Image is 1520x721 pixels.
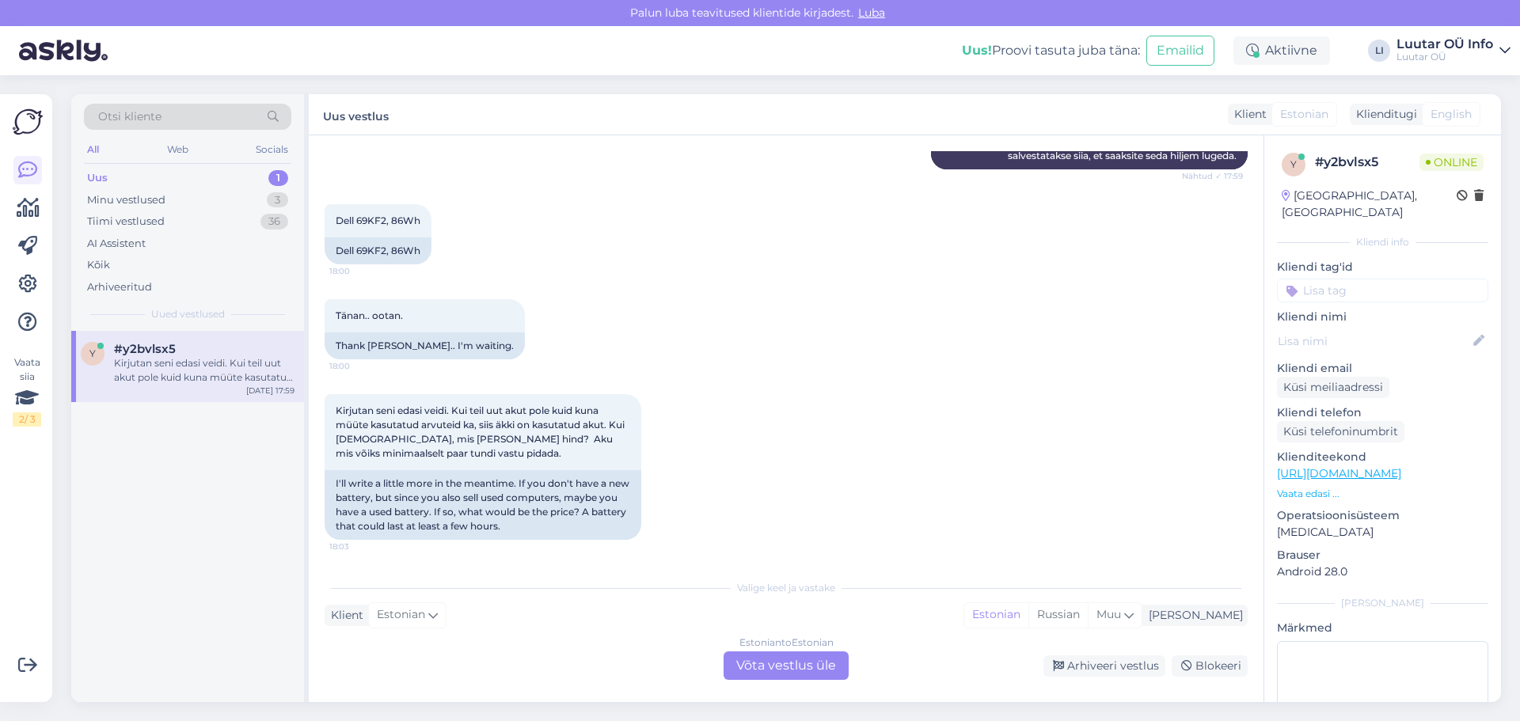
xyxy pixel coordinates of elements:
[151,307,225,321] span: Uued vestlused
[1419,154,1484,171] span: Online
[962,41,1140,60] div: Proovi tasuta juba täna:
[853,6,890,20] span: Luba
[1277,404,1488,421] p: Kliendi telefon
[325,581,1248,595] div: Valige keel ja vastake
[1277,377,1389,398] div: Küsi meiliaadressi
[1277,466,1401,480] a: [URL][DOMAIN_NAME]
[1431,106,1472,123] span: English
[1277,547,1488,564] p: Brauser
[87,279,152,295] div: Arhiveeritud
[336,309,403,321] span: Tänan.. ootan.
[1277,487,1488,501] p: Vaata edasi ...
[1277,564,1488,580] p: Android 28.0
[323,104,389,125] label: Uus vestlus
[87,236,146,252] div: AI Assistent
[1142,607,1243,624] div: [PERSON_NAME]
[336,214,420,226] span: Dell 69KF2, 86Wh
[1277,421,1404,442] div: Küsi telefoninumbrit
[1396,51,1493,63] div: Luutar OÜ
[1277,620,1488,636] p: Märkmed
[84,139,102,160] div: All
[164,139,192,160] div: Web
[1228,106,1267,123] div: Klient
[1043,655,1165,677] div: Arhiveeri vestlus
[13,412,41,427] div: 2 / 3
[377,606,425,624] span: Estonian
[268,170,288,186] div: 1
[1396,38,1510,63] a: Luutar OÜ InfoLuutar OÜ
[253,139,291,160] div: Socials
[964,603,1028,627] div: Estonian
[325,607,363,624] div: Klient
[87,214,165,230] div: Tiimi vestlused
[325,470,641,540] div: I'll write a little more in the meantime. If you don't have a new battery, but since you also sel...
[13,107,43,137] img: Askly Logo
[87,257,110,273] div: Kõik
[87,192,165,208] div: Minu vestlused
[1315,153,1419,172] div: # y2bvlsx5
[1182,170,1243,182] span: Nähtud ✓ 17:59
[89,347,96,359] span: y
[1233,36,1330,65] div: Aktiivne
[724,651,849,680] div: Võta vestlus üle
[1277,279,1488,302] input: Lisa tag
[98,108,161,125] span: Otsi kliente
[1028,603,1088,627] div: Russian
[1277,524,1488,541] p: [MEDICAL_DATA]
[325,237,431,264] div: Dell 69KF2, 86Wh
[87,170,108,186] div: Uus
[114,342,176,356] span: #y2bvlsx5
[336,404,627,459] span: Kirjutan seni edasi veidi. Kui teil uut akut pole kuid kuna müüte kasutatud arvuteid ka, siis äkk...
[1277,360,1488,377] p: Kliendi email
[246,385,294,397] div: [DATE] 17:59
[1277,259,1488,275] p: Kliendi tag'id
[1396,38,1493,51] div: Luutar OÜ Info
[329,541,389,552] span: 18:03
[739,636,834,650] div: Estonian to Estonian
[1277,449,1488,465] p: Klienditeekond
[1146,36,1214,66] button: Emailid
[329,265,389,277] span: 18:00
[1277,309,1488,325] p: Kliendi nimi
[1277,596,1488,610] div: [PERSON_NAME]
[962,43,992,58] b: Uus!
[1277,507,1488,524] p: Operatsioonisüsteem
[260,214,288,230] div: 36
[1368,40,1390,62] div: LI
[1350,106,1417,123] div: Klienditugi
[114,356,294,385] div: Kirjutan seni edasi veidi. Kui teil uut akut pole kuid kuna müüte kasutatud arvuteid ka, siis äkk...
[329,360,389,372] span: 18:00
[1280,106,1328,123] span: Estonian
[1172,655,1248,677] div: Blokeeri
[13,355,41,427] div: Vaata siia
[1278,332,1470,350] input: Lisa nimi
[1282,188,1457,221] div: [GEOGRAPHIC_DATA], [GEOGRAPHIC_DATA]
[1277,235,1488,249] div: Kliendi info
[1290,158,1297,170] span: y
[325,332,525,359] div: Thank [PERSON_NAME].. I'm waiting.
[267,192,288,208] div: 3
[1096,607,1121,621] span: Muu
